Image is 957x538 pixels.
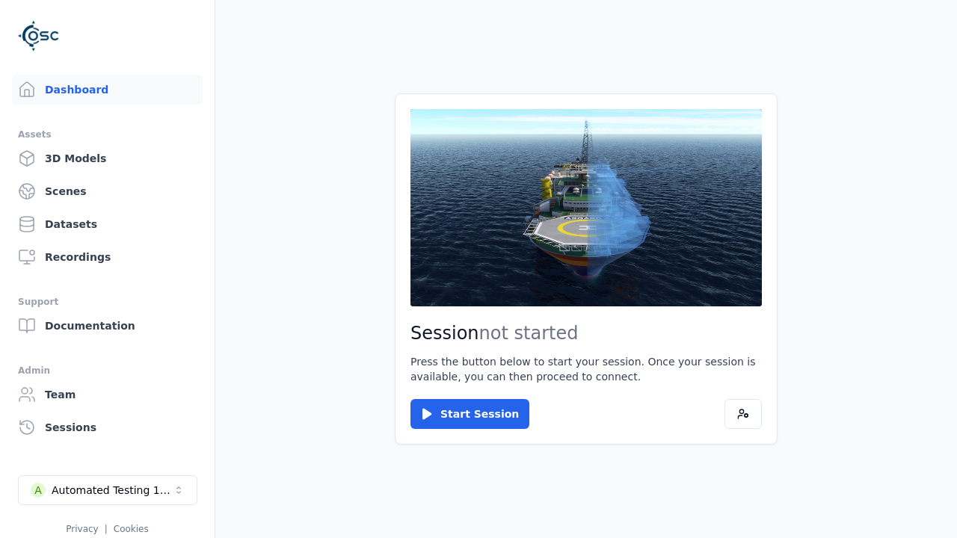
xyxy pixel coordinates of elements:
a: Datasets [12,209,203,239]
div: A [31,483,46,498]
div: Assets [18,126,197,143]
div: Admin [18,362,197,380]
button: Start Session [410,399,529,429]
a: Cookies [114,524,149,534]
p: Press the button below to start your session. Once your session is available, you can then procee... [410,354,762,384]
a: 3D Models [12,143,203,173]
img: Logo [18,15,60,57]
a: Documentation [12,311,203,341]
h2: Session [410,321,762,345]
a: Team [12,380,203,409]
button: Select a workspace [18,475,197,505]
a: Sessions [12,412,203,442]
a: Privacy [66,524,98,534]
a: Scenes [12,176,203,206]
div: Automated Testing 1 - Playwright [52,483,173,498]
div: Support [18,293,197,311]
a: Recordings [12,242,203,272]
a: Dashboard [12,75,203,105]
span: | [105,524,108,534]
span: not started [479,323,579,344]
